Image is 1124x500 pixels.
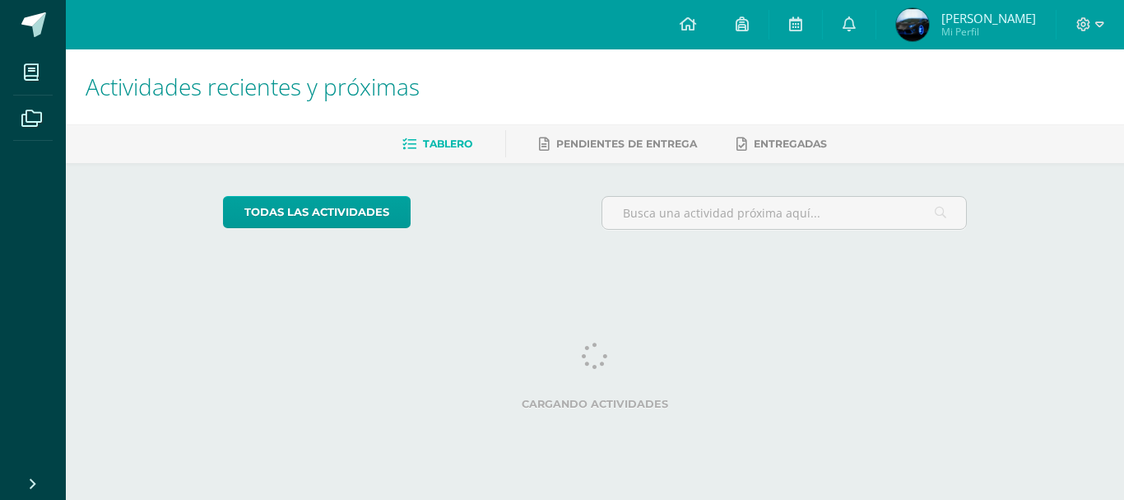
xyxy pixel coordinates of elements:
[86,71,420,102] span: Actividades recientes y próximas
[941,25,1036,39] span: Mi Perfil
[602,197,967,229] input: Busca una actividad próxima aquí...
[223,398,968,410] label: Cargando actividades
[896,8,929,41] img: 02a5f9f54c7fb86c9517f3725941b99c.png
[941,10,1036,26] span: [PERSON_NAME]
[736,131,827,157] a: Entregadas
[223,196,411,228] a: todas las Actividades
[556,138,697,150] span: Pendientes de entrega
[423,138,472,150] span: Tablero
[539,131,697,157] a: Pendientes de entrega
[754,138,827,150] span: Entregadas
[402,131,472,157] a: Tablero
